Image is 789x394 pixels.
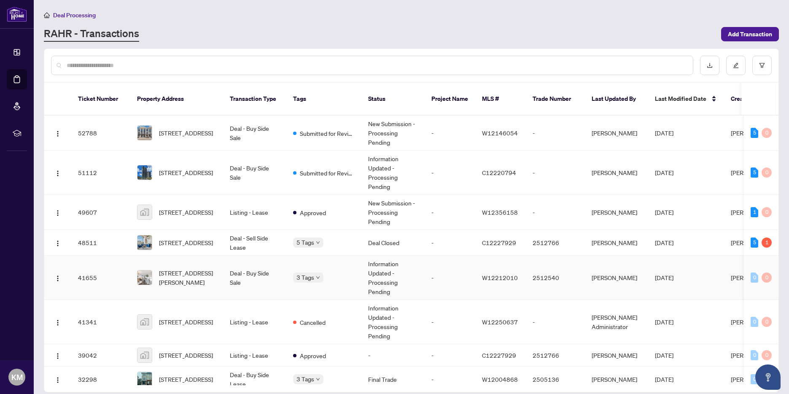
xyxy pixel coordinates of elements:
button: Logo [51,348,65,362]
td: 2512766 [526,344,585,367]
div: 0 [751,350,758,360]
img: Logo [54,170,61,177]
td: Information Updated - Processing Pending [361,256,425,300]
td: 39042 [71,344,130,367]
span: [STREET_ADDRESS][PERSON_NAME] [159,268,216,287]
th: Last Updated By [585,83,648,116]
span: [STREET_ADDRESS] [159,375,213,384]
img: Logo [54,377,61,383]
th: Created By [724,83,775,116]
td: - [425,116,475,151]
div: 1 [751,207,758,217]
span: [PERSON_NAME] [731,169,776,176]
span: [STREET_ADDRESS] [159,351,213,360]
span: Submitted for Review [300,168,355,178]
span: W12250637 [482,318,518,326]
span: [PERSON_NAME] [731,351,776,359]
span: [PERSON_NAME] [731,375,776,383]
span: C12227929 [482,239,516,246]
td: New Submission - Processing Pending [361,195,425,230]
td: Information Updated - Processing Pending [361,151,425,195]
button: Logo [51,236,65,249]
td: Listing - Lease [223,344,286,367]
img: Logo [54,130,61,137]
span: KM [11,371,23,383]
span: down [316,377,320,381]
img: thumbnail-img [137,372,152,386]
button: Logo [51,166,65,179]
button: edit [726,56,746,75]
button: download [700,56,719,75]
button: Logo [51,315,65,329]
td: 2505136 [526,367,585,392]
td: [PERSON_NAME] [585,195,648,230]
img: Logo [54,319,61,326]
span: Approved [300,351,326,360]
button: Logo [51,372,65,386]
div: 0 [762,273,772,283]
span: Last Modified Date [655,94,706,103]
th: Tags [286,83,361,116]
td: [PERSON_NAME] [585,256,648,300]
div: 0 [762,167,772,178]
span: W12146054 [482,129,518,137]
td: Deal Closed [361,230,425,256]
div: 0 [751,317,758,327]
td: [PERSON_NAME] [585,230,648,256]
img: logo [7,6,27,22]
td: - [425,256,475,300]
span: down [316,240,320,245]
button: Logo [51,271,65,284]
span: [STREET_ADDRESS] [159,128,213,138]
td: - [526,116,585,151]
th: Trade Number [526,83,585,116]
span: [STREET_ADDRESS] [159,238,213,247]
button: Logo [51,126,65,140]
td: Deal - Buy Side Sale [223,151,286,195]
td: [PERSON_NAME] Administrator [585,300,648,344]
td: - [425,344,475,367]
span: 3 Tags [296,273,314,282]
span: W12212010 [482,274,518,281]
span: Cancelled [300,318,326,327]
th: Property Address [130,83,223,116]
img: thumbnail-img [137,165,152,180]
td: 2512540 [526,256,585,300]
span: download [707,62,713,68]
span: home [44,12,50,18]
img: thumbnail-img [137,315,152,329]
span: C12220794 [482,169,516,176]
span: down [316,275,320,280]
span: [DATE] [655,351,673,359]
span: 3 Tags [296,374,314,384]
th: MLS # [475,83,526,116]
div: 0 [751,273,758,283]
div: 0 [762,128,772,138]
span: Approved [300,208,326,217]
td: Deal - Buy Side Sale [223,256,286,300]
img: thumbnail-img [137,205,152,219]
img: Logo [54,240,61,247]
span: [STREET_ADDRESS] [159,168,213,177]
button: filter [752,56,772,75]
span: Deal Processing [53,11,96,19]
span: edit [733,62,739,68]
img: thumbnail-img [137,235,152,250]
td: Listing - Lease [223,300,286,344]
td: 41655 [71,256,130,300]
span: [PERSON_NAME] [731,208,776,216]
td: Deal - Sell Side Lease [223,230,286,256]
span: [DATE] [655,239,673,246]
td: [PERSON_NAME] [585,151,648,195]
span: Submitted for Review [300,129,355,138]
td: 51112 [71,151,130,195]
span: C12227929 [482,351,516,359]
td: Deal - Buy Side Sale [223,116,286,151]
button: Open asap [755,364,781,390]
td: Deal - Buy Side Lease [223,367,286,392]
td: - [526,151,585,195]
span: [DATE] [655,375,673,383]
td: Information Updated - Processing Pending [361,300,425,344]
img: thumbnail-img [137,126,152,140]
span: [DATE] [655,274,673,281]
